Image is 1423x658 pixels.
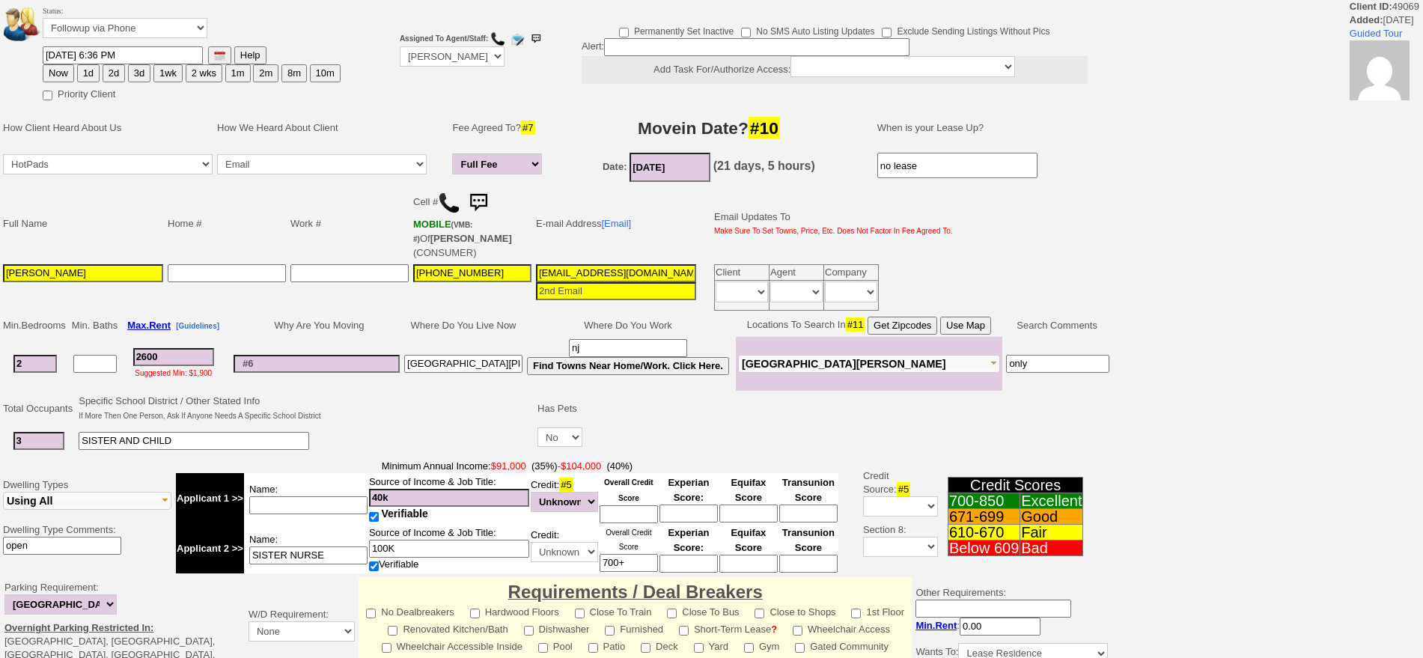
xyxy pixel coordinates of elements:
button: Find Towns Near Home/Work. Click Here. [527,357,729,375]
b: ? [771,624,777,635]
td: Name: [244,524,368,573]
label: No Dealbreakers [366,602,454,619]
td: Fair [1020,525,1083,540]
input: Close to Shops [755,609,764,618]
input: Ask Customer: Do You Know Your Equifax Credit Score [719,505,778,523]
font: Status: [43,7,207,34]
input: No Dealbreakers [366,609,376,618]
input: Ask Customer: Do You Know Your Transunion Credit Score [779,555,838,573]
font: Equifax Score [731,527,766,553]
input: Patio [588,643,598,653]
td: Min. Baths [70,314,120,337]
input: Wheelchair Access [793,626,802,636]
td: Full Name [1,186,165,262]
font: (35%) [531,460,558,472]
img: sms.png [463,188,493,218]
td: Credit: [530,524,599,573]
td: Fee Agreed To? [450,106,549,150]
font: Minimum Annual Income: [382,460,558,472]
input: Priority Client [43,91,52,100]
label: Patio [588,636,626,654]
td: Dwelling Types Dwelling Type Comments: [1,457,174,576]
b: Max. [127,320,171,331]
span: #5 [559,478,573,492]
td: Below 609 [948,540,1020,556]
font: (40%) [606,460,633,472]
td: Good [1020,509,1083,525]
b: Client ID: [1350,1,1392,12]
b: (21 days, 5 hours) [713,159,815,172]
nobr: : [915,620,1040,631]
button: 1d [77,64,100,82]
input: #2 [13,432,64,450]
input: #6 [234,355,400,373]
input: Short-Term Lease? [679,626,689,636]
b: [Guidelines] [176,322,219,330]
label: Close to Shops [755,602,835,619]
span: - [176,460,838,473]
font: $91,000 [491,460,526,472]
input: Wheelchair Accessible Inside [382,643,391,653]
td: 671-699 [948,509,1020,525]
input: #8 [404,355,522,373]
td: Source of Income & Job Title: [368,473,530,524]
label: Close To Bus [667,602,739,619]
td: Total Occupants [1,392,76,425]
td: How Client Heard About Us [1,106,215,150]
td: E-mail Address [534,186,698,262]
td: Where Do You Live Now [402,314,525,337]
span: Verifiable [382,508,428,520]
td: Name: [244,473,368,524]
b: T-Mobile USA, Inc. [413,219,472,244]
font: Transunion Score [782,477,835,503]
a: Guided Tour [1350,28,1403,39]
button: [GEOGRAPHIC_DATA][PERSON_NAME] [738,355,1000,373]
label: Gated Community [795,636,889,654]
td: Work # [288,186,411,262]
input: Ask Customer: Do You Know Your Experian Credit Score [659,555,718,573]
font: Make Sure To Set Towns, Price, Etc. Does Not Factor In Fee Agreed To. [714,227,953,235]
td: Applicant 2 >> [176,524,244,573]
label: Dishwasher [524,619,590,636]
font: Transunion Score [782,527,835,553]
img: [calendar icon] [214,50,225,61]
font: Experian Score: [668,527,709,553]
td: Credit: [530,473,599,524]
input: Pool [538,643,548,653]
h3: Movein Date? [558,115,860,141]
input: #1 [13,355,57,373]
img: people.png [4,7,49,41]
input: Ask Customer: Do You Know Your Overall Credit Score [600,505,658,523]
label: Permanently Set Inactive [619,21,734,38]
button: 8m [281,64,307,82]
font: $104,000 [561,460,601,472]
td: Source of Income & Job Title: Verifiable [368,524,530,573]
td: Bad [1020,540,1083,556]
label: Hardwood Floors [470,602,559,619]
font: Suggested Min: $1,900 [135,369,212,377]
label: Pool [538,636,573,654]
input: 1st Floor [851,609,861,618]
label: Wheelchair Access [793,619,890,636]
span: #7 [521,121,534,135]
label: Yard [694,636,729,654]
td: Email Updates To [703,186,955,262]
b: Added: [1350,14,1383,25]
input: Close To Train [575,609,585,618]
input: 1st Email - Question #0 [536,264,696,282]
span: Bedrooms [22,320,66,331]
label: Furnished [605,619,663,636]
label: 1st Floor [851,602,904,619]
font: Equifax Score [731,477,766,503]
button: 1wk [153,64,183,82]
input: #7 [877,153,1037,178]
input: Furnished [605,626,615,636]
center: Add Task For/Authorize Access: [582,56,1088,84]
input: Ask Customer: Do You Know Your Experian Credit Score [659,505,718,523]
label: Deck [641,636,678,654]
font: Overall Credit Score [606,528,651,551]
input: Gated Community [795,643,805,653]
td: When is your Lease Up? [862,106,1113,150]
span: Using All [7,495,52,507]
button: Get Zipcodes [868,317,937,335]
